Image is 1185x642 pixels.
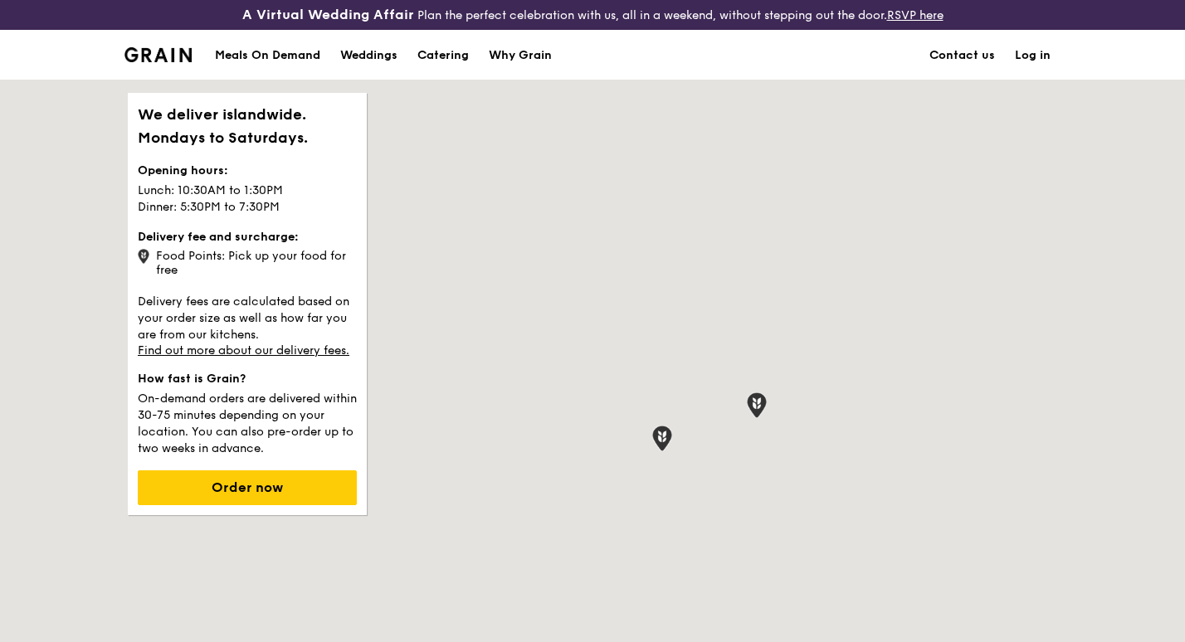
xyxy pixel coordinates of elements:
strong: Delivery fee and surcharge: [138,230,299,244]
strong: Opening hours: [138,163,228,178]
h1: We deliver islandwide. Mondays to Saturdays. [138,103,357,149]
a: GrainGrain [124,29,192,79]
a: Contact us [919,31,1005,80]
a: Weddings [330,31,407,80]
div: Catering [417,31,469,80]
img: Grain [124,47,192,62]
img: icon-grain-marker.0ca718ca.png [138,249,149,264]
div: Food Points: Pick up your food for free [138,246,357,277]
div: Plan the perfect celebration with us, all in a weekend, without stepping out the door. [197,7,988,23]
div: Weddings [340,31,397,80]
a: Why Grain [479,31,562,80]
strong: How fast is Grain? [138,372,246,386]
div: Meals On Demand [215,31,320,80]
a: RSVP here [887,8,944,22]
div: Why Grain [489,31,552,80]
p: Lunch: 10:30AM to 1:30PM Dinner: 5:30PM to 7:30PM [138,179,357,216]
a: Catering [407,31,479,80]
a: Order now [138,481,357,495]
a: Find out more about our delivery fees. [138,343,349,357]
p: On-demand orders are delivered within 30-75 minutes depending on your location. You can also pre-... [138,387,357,457]
button: Order now [138,470,357,505]
a: Log in [1005,31,1061,80]
h3: A Virtual Wedding Affair [242,7,414,23]
p: Delivery fees are calculated based on your order size as well as how far you are from our kitchens. [138,290,357,343]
